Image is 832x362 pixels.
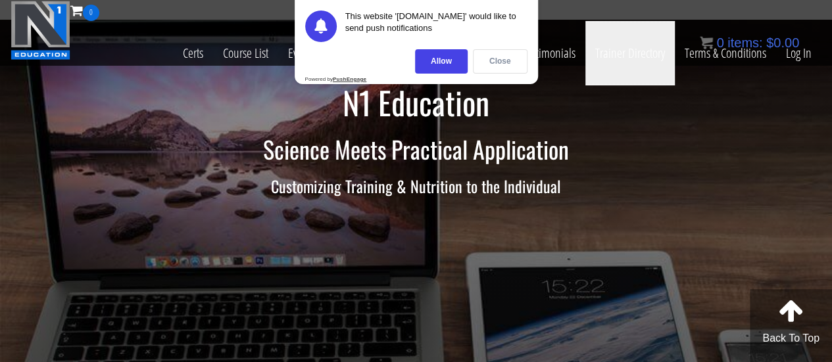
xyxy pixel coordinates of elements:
span: 0 [716,35,723,50]
a: Course List [213,21,278,85]
a: Testimonials [512,21,585,85]
span: items: [727,35,762,50]
a: Trainer Directory [585,21,675,85]
a: Certs [173,21,213,85]
span: 0 [83,5,99,21]
h3: Customizing Training & Nutrition to the Individual [32,177,801,194]
h2: Science Meets Practical Application [32,136,801,162]
span: $ [766,35,773,50]
a: 0 items: $0.00 [700,35,799,50]
h1: N1 Education [32,85,801,120]
div: This website '[DOMAIN_NAME]' would like to send push notifications [345,11,527,42]
div: Allow [415,49,468,74]
img: icon11.png [700,36,713,49]
div: Close [473,49,527,74]
a: 0 [70,1,99,19]
img: n1-education [11,1,70,60]
bdi: 0.00 [766,35,799,50]
div: Powered by [305,76,367,82]
a: Terms & Conditions [675,21,776,85]
a: Events [278,21,325,85]
a: Log In [776,21,821,85]
strong: PushEngage [333,76,366,82]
